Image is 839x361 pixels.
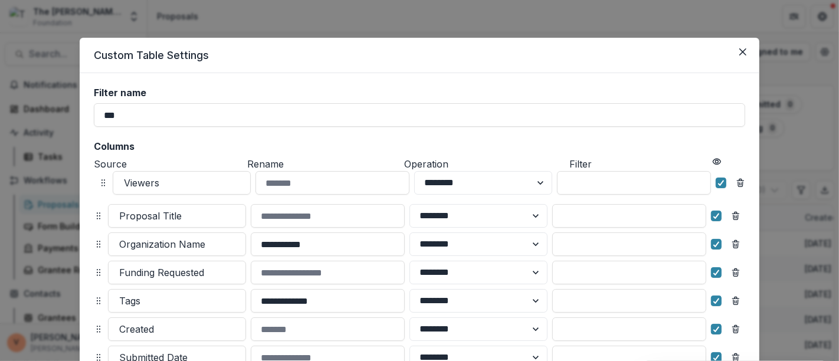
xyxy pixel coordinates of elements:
[733,42,752,61] button: Close
[731,173,750,192] button: Remove column
[405,157,565,171] p: Operation
[726,263,745,282] button: Remove column
[569,157,707,171] p: Filter
[726,291,745,310] button: Remove column
[726,235,745,254] button: Remove column
[94,141,745,152] h2: Columns
[726,206,745,225] button: Remove column
[94,157,242,171] p: Source
[726,320,745,339] button: Remove column
[94,87,738,99] label: Filter name
[80,38,759,73] header: Custom Table Settings
[247,157,399,171] p: Rename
